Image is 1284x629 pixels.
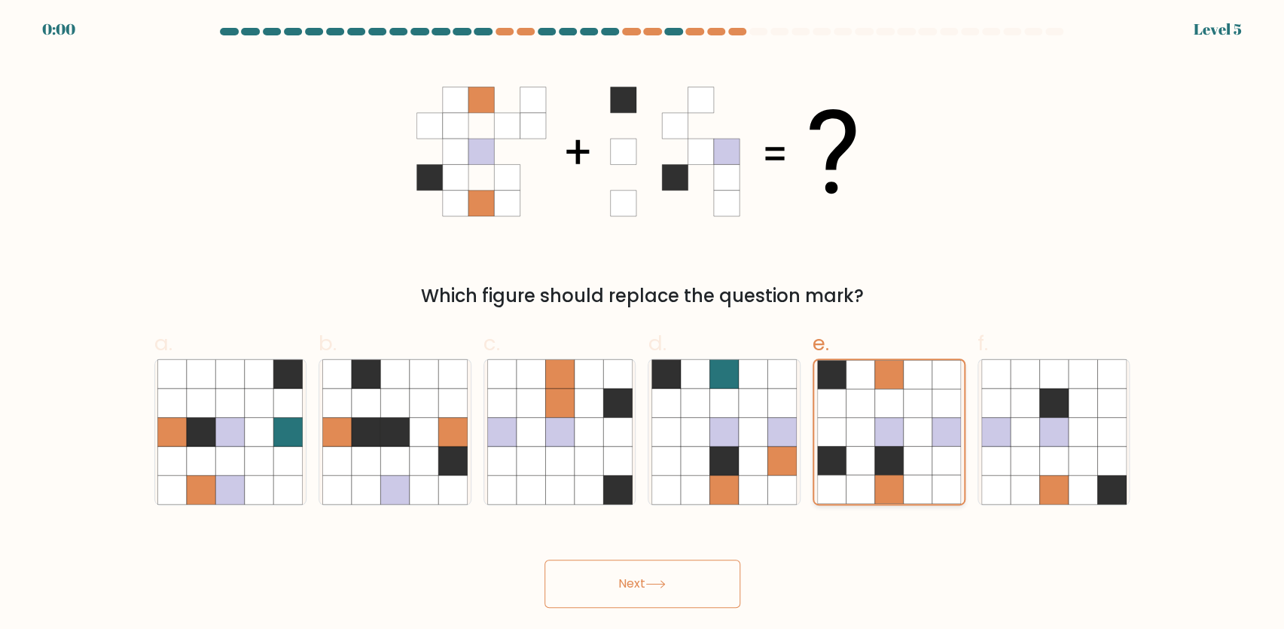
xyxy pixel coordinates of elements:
[648,328,666,358] span: d.
[483,328,500,358] span: c.
[42,18,75,41] div: 0:00
[163,282,1121,310] div: Which figure should replace the question mark?
[813,328,829,358] span: e.
[977,328,988,358] span: f.
[154,328,172,358] span: a.
[319,328,337,358] span: b.
[1194,18,1242,41] div: Level 5
[544,560,740,608] button: Next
